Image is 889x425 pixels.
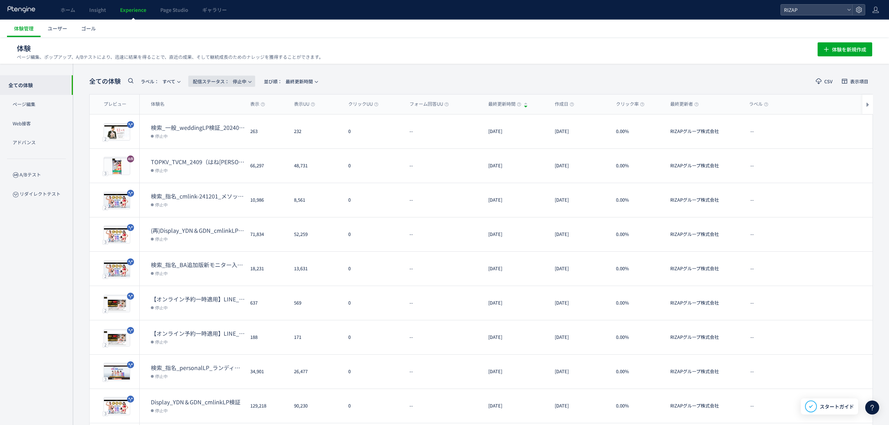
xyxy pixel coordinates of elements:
[483,355,549,389] div: [DATE]
[151,364,245,372] dt: 検索_指名_personalLP_ランディングハブ搭載/新モニター入りLPテスト
[259,76,322,87] button: 並び順：最終更新時間
[141,76,175,87] span: すべて
[750,197,754,203] span: --
[750,300,754,306] span: --
[483,286,549,320] div: [DATE]
[610,252,665,286] div: 0.00%
[343,183,404,217] div: 0
[750,128,754,135] span: --
[670,300,734,320] span: RIZAPグループ株式会社
[155,372,168,379] span: 停止中
[483,183,549,217] div: [DATE]
[549,149,610,183] div: [DATE]
[404,149,483,183] div: --
[832,42,866,56] span: 体験を新規作成
[404,217,483,251] div: --
[288,389,343,423] div: 90,230
[48,25,67,32] span: ユーザー
[104,399,130,415] img: 71b546566ce58f4e3d2b9d060e7bbdcc1736989828095.jpeg
[17,43,802,54] h1: 体験
[155,270,168,277] span: 停止中
[288,252,343,286] div: 13,631
[750,162,754,169] span: --
[549,389,610,423] div: [DATE]
[343,389,404,423] div: 0
[141,78,159,85] span: ラベル：
[483,114,549,148] div: [DATE]
[245,183,288,217] div: 10,986
[103,239,108,244] div: 3
[404,252,483,286] div: --
[245,286,288,320] div: 637
[343,252,404,286] div: 0
[288,217,343,251] div: 52,259
[610,355,665,389] div: 0.00%
[151,124,245,132] dt: 検索_一般_weddingLP検証_20240919
[610,320,665,354] div: 0.00%
[81,25,96,32] span: ゴール
[555,101,574,107] span: 作成日
[250,101,265,107] span: 表示
[151,329,245,337] dt: 【オンライン予約一時適用】LINE_MS/RM_招待訴求_10/3配信分
[549,183,610,217] div: [DATE]
[136,76,184,87] button: ラベル：すべて
[837,76,873,87] button: 表示項目
[151,261,245,269] dt: 検索_指名_BA追加版新モニター入りLPテスト
[103,137,108,141] div: 2
[294,101,315,107] span: 表示UU
[670,368,734,389] span: RIZAPグループ株式会社
[811,76,837,87] button: CSV
[483,149,549,183] div: [DATE]
[103,274,108,279] div: 2
[103,377,108,382] div: 3
[820,403,854,410] span: スタートガイド
[404,389,483,423] div: --
[104,193,130,209] img: 995f3e3dccf353f2aad32b81d2f1b4bb1742977830852.jpeg
[202,6,227,13] span: ギャラリー
[404,286,483,320] div: --
[151,101,164,107] span: 体験名
[245,355,288,389] div: 34,901
[17,54,323,60] p: ページ編集、ポップアップ、A/Bテストにより、迅速に結果を得ることで、直近の成果、そして継続成長のためのナレッジを獲得することができます。
[151,192,245,200] dt: 検索_指名_cmlink-241201_メソッドコンテンツBU
[245,389,288,423] div: 129,218
[750,403,754,409] span: --
[288,320,343,354] div: 171
[549,217,610,251] div: [DATE]
[343,149,404,183] div: 0
[103,342,108,347] div: 2
[343,114,404,148] div: 0
[549,286,610,320] div: [DATE]
[155,201,168,208] span: 停止中
[750,231,754,238] span: --
[61,6,75,13] span: ホーム
[245,217,288,251] div: 71,834
[749,101,768,107] span: ラベル
[824,79,833,84] span: CSV
[610,183,665,217] div: 0.00%
[343,286,404,320] div: 0
[155,235,168,242] span: 停止中
[670,101,699,107] span: 最終更新者
[670,128,734,148] span: RIZAPグループ株式会社
[155,167,168,174] span: 停止中
[483,389,549,423] div: [DATE]
[103,308,108,313] div: 2
[151,398,245,406] dt: Display_YDN＆GDN_cmlinkLP検証
[151,158,245,166] dt: TOPKV_TVCM_2409（はねちかさん／2ヶ月有無）
[288,114,343,148] div: 232
[89,6,106,13] span: Insight
[160,6,188,13] span: Page Studio
[89,77,121,86] span: 全ての体験
[104,124,130,140] img: cd1f4ae1958283d5b31b1ad1a78c45c91726014108789.jpeg
[549,355,610,389] div: [DATE]
[103,171,108,176] div: 3
[610,149,665,183] div: 0.00%
[483,320,549,354] div: [DATE]
[104,262,130,278] img: 995f3e3dccf353f2aad32b81d2f1b4bb1738724312277.jpeg
[264,78,282,85] span: 並び順：
[188,76,255,87] button: 配信ステータス​：停止中
[151,227,245,235] dt: (再)Display_YDN＆GDN_cmlinkLP検証(copy)
[670,334,734,354] span: RIZAPグループ株式会社
[245,114,288,148] div: 263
